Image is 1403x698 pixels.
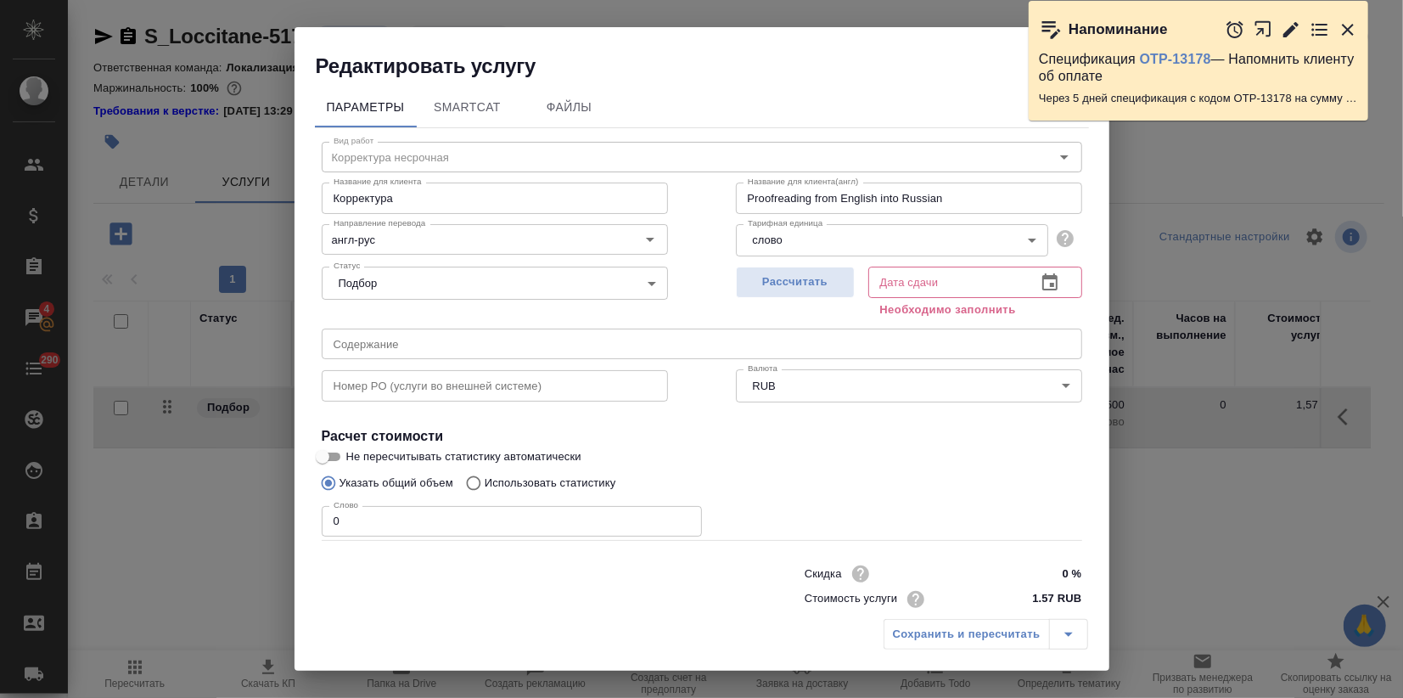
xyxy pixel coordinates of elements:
[1281,20,1301,40] button: Редактировать
[1018,561,1081,586] input: ✎ Введи что-нибудь
[736,224,1048,256] div: слово
[322,426,1082,447] h4: Расчет стоимости
[322,267,668,299] div: Подбор
[1018,587,1081,611] input: ✎ Введи что-нибудь
[736,369,1082,402] div: RUB
[748,233,788,247] button: слово
[884,619,1088,650] div: split button
[427,97,508,118] span: SmartCat
[334,276,383,290] button: Подбор
[805,590,898,607] p: Стоимость услуги
[340,475,453,492] p: Указать общий объем
[529,97,610,118] span: Файлы
[1039,90,1358,107] p: Через 5 дней спецификация с кодом OTP-13178 на сумму 16581.27 RUB будет просрочена
[1039,51,1358,85] p: Спецификация — Напомнить клиенту об оплате
[748,379,781,393] button: RUB
[1338,20,1358,40] button: Закрыть
[880,301,1070,318] p: Необходимо заполнить
[1225,20,1245,40] button: Отложить
[346,448,581,465] span: Не пересчитывать статистику автоматически
[1069,21,1168,38] p: Напоминание
[325,97,407,118] span: Параметры
[1140,52,1211,66] a: OTP-13178
[1310,20,1330,40] button: Перейти в todo
[805,566,842,583] p: Скидка
[736,267,855,298] button: Рассчитать
[485,475,616,492] p: Использовать статистику
[1254,11,1273,48] button: Открыть в новой вкладке
[638,228,662,251] button: Open
[745,273,845,292] span: Рассчитать
[316,53,1109,80] h2: Редактировать услугу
